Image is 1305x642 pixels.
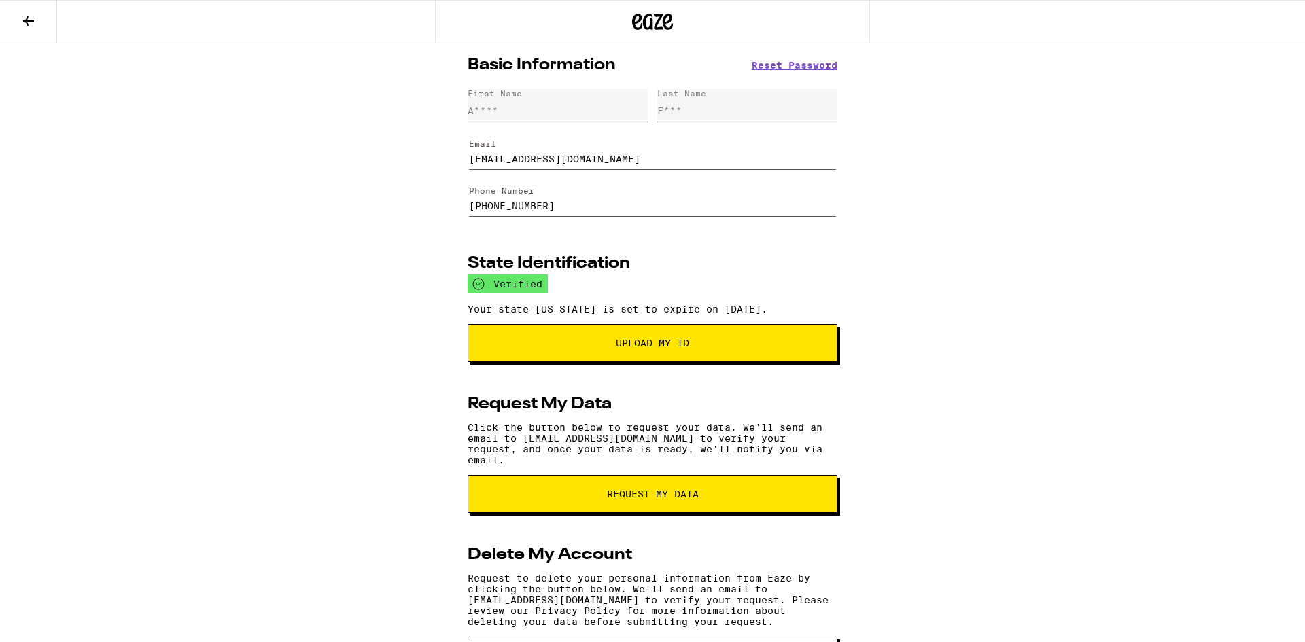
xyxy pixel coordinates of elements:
[8,10,98,20] span: Hi. Need any help?
[468,274,548,293] div: verified
[752,60,837,70] button: Reset Password
[468,175,837,222] form: Edit Phone Number
[616,338,689,348] span: Upload My ID
[469,139,496,148] label: Email
[469,186,534,195] label: Phone Number
[468,573,837,627] p: Request to delete your personal information from Eaze by clicking the button below. We'll send an...
[468,127,837,175] form: Edit Email Address
[468,475,837,513] button: request my data
[468,255,630,272] h2: State Identification
[468,547,632,563] h2: Delete My Account
[468,57,616,73] h2: Basic Information
[657,89,706,98] div: Last Name
[607,489,699,499] span: request my data
[468,89,522,98] div: First Name
[468,422,837,465] p: Click the button below to request your data. We'll send an email to [EMAIL_ADDRESS][DOMAIN_NAME] ...
[468,396,612,412] h2: Request My Data
[468,324,837,362] button: Upload My ID
[468,304,837,315] p: Your state [US_STATE] is set to expire on [DATE].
